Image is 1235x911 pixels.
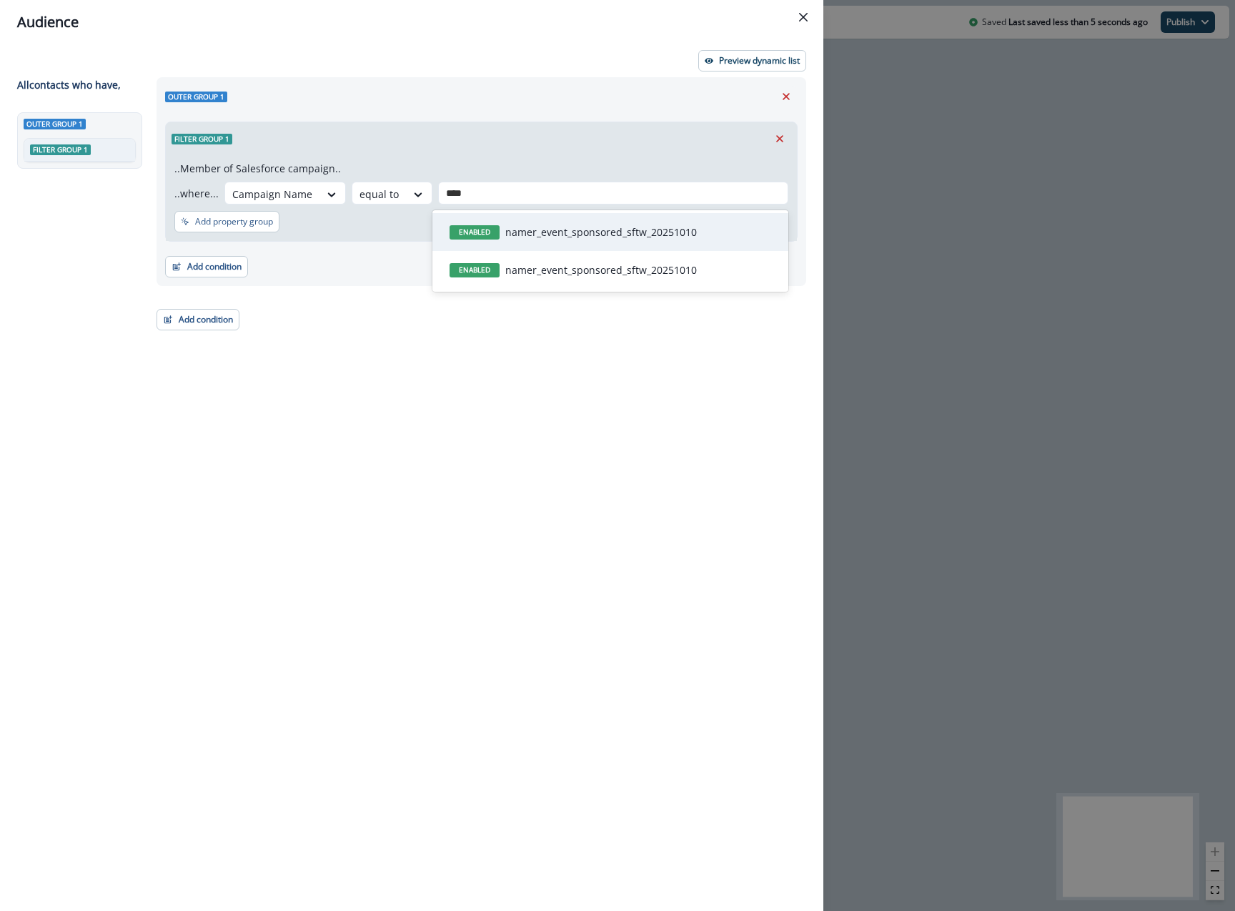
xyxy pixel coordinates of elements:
[698,50,806,72] button: Preview dynamic list
[195,217,273,227] p: Add property group
[17,11,806,33] div: Audience
[165,92,227,102] span: Outer group 1
[450,225,500,240] span: ENABLED
[505,225,697,240] p: namer_event_sponsored_sftw_20251010
[17,77,121,92] p: All contact s who have,
[174,161,341,176] p: ..Member of Salesforce campaign..
[174,186,219,201] p: ..where...
[24,119,86,129] span: Outer group 1
[157,309,239,330] button: Add condition
[792,6,815,29] button: Close
[505,262,697,277] p: namer_event_sponsored_sftw_20251010
[165,256,248,277] button: Add condition
[719,56,800,66] p: Preview dynamic list
[174,211,279,232] button: Add property group
[768,128,791,149] button: Remove
[30,144,91,155] span: Filter group 1
[172,134,232,144] span: Filter group 1
[450,263,500,277] span: ENABLED
[775,86,798,107] button: Remove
